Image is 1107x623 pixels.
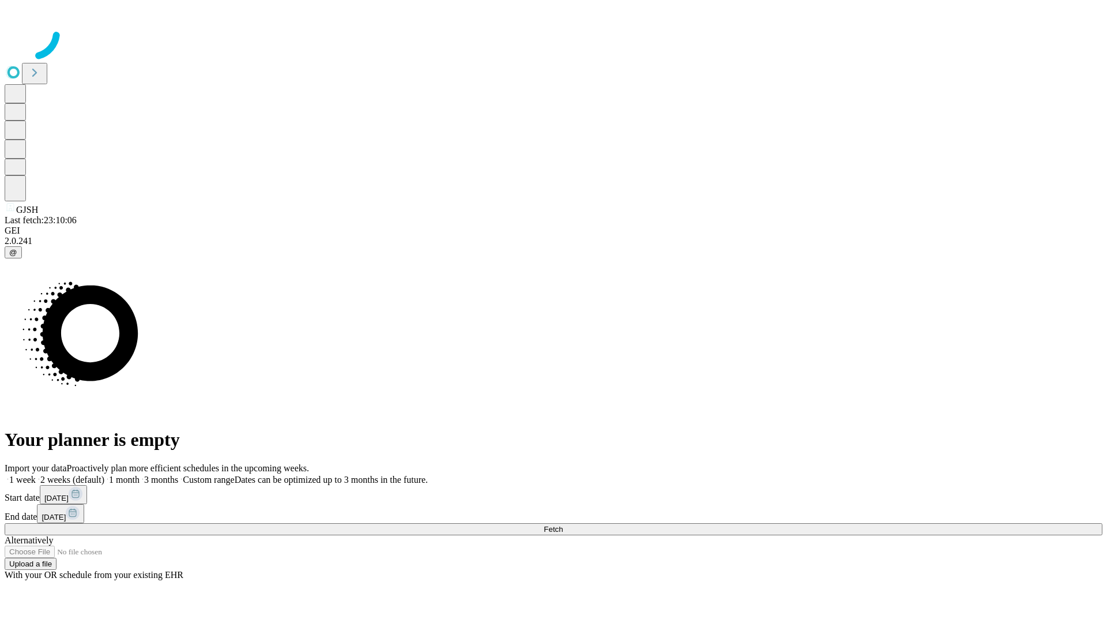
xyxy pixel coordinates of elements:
[183,475,234,485] span: Custom range
[9,475,36,485] span: 1 week
[5,463,67,473] span: Import your data
[40,485,87,504] button: [DATE]
[5,246,22,258] button: @
[5,236,1102,246] div: 2.0.241
[40,475,104,485] span: 2 weeks (default)
[67,463,309,473] span: Proactively plan more efficient schedules in the upcoming weeks.
[9,248,17,257] span: @
[109,475,140,485] span: 1 month
[235,475,428,485] span: Dates can be optimized up to 3 months in the future.
[5,570,183,580] span: With your OR schedule from your existing EHR
[144,475,178,485] span: 3 months
[5,215,77,225] span: Last fetch: 23:10:06
[42,513,66,521] span: [DATE]
[5,523,1102,535] button: Fetch
[37,504,84,523] button: [DATE]
[5,558,57,570] button: Upload a file
[5,485,1102,504] div: Start date
[44,494,69,502] span: [DATE]
[5,429,1102,451] h1: Your planner is empty
[5,504,1102,523] div: End date
[16,205,38,215] span: GJSH
[544,525,563,534] span: Fetch
[5,535,53,545] span: Alternatively
[5,226,1102,236] div: GEI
